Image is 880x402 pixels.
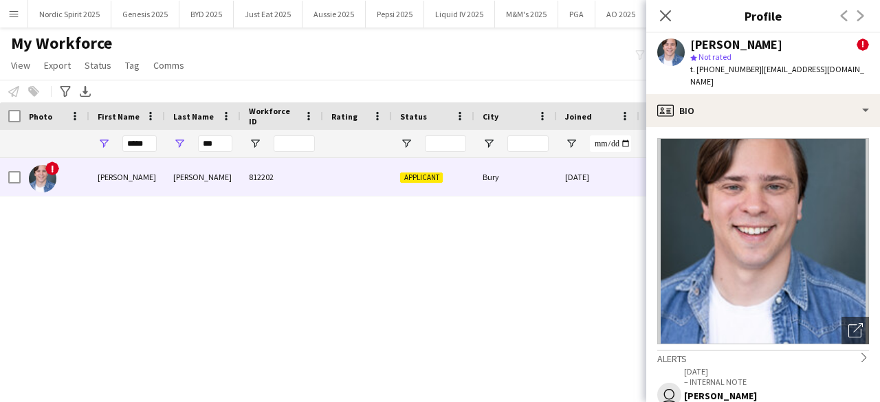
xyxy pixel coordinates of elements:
[424,1,495,27] button: Liquid IV 2025
[234,1,302,27] button: Just Eat 2025
[29,111,52,122] span: Photo
[400,137,412,150] button: Open Filter Menu
[45,161,59,175] span: !
[595,1,647,27] button: AO 2025
[11,59,30,71] span: View
[684,366,869,377] p: [DATE]
[646,94,880,127] div: Bio
[11,33,112,54] span: My Workforce
[690,38,782,51] div: [PERSON_NAME]
[646,7,880,25] h3: Profile
[89,158,165,196] div: [PERSON_NAME]
[173,111,214,122] span: Last Name
[125,59,140,71] span: Tag
[366,1,424,27] button: Pepsi 2025
[79,56,117,74] a: Status
[400,111,427,122] span: Status
[684,377,869,387] p: – INTERNAL NOTE
[657,350,869,365] div: Alerts
[38,56,76,74] a: Export
[690,64,762,74] span: t. [PHONE_NUMBER]
[148,56,190,74] a: Comms
[565,137,577,150] button: Open Filter Menu
[331,111,357,122] span: Rating
[857,38,869,51] span: !
[495,1,558,27] button: M&M's 2025
[5,56,36,74] a: View
[44,59,71,71] span: Export
[557,158,639,196] div: [DATE]
[241,158,323,196] div: 812202
[274,135,315,152] input: Workforce ID Filter Input
[558,1,595,27] button: PGA
[841,317,869,344] div: Open photos pop-in
[122,135,157,152] input: First Name Filter Input
[85,59,111,71] span: Status
[690,64,864,87] span: | [EMAIL_ADDRESS][DOMAIN_NAME]
[302,1,366,27] button: Aussie 2025
[684,390,869,402] div: [PERSON_NAME]
[249,137,261,150] button: Open Filter Menu
[507,135,549,152] input: City Filter Input
[77,83,93,100] app-action-btn: Export XLSX
[483,111,498,122] span: City
[111,1,179,27] button: Genesis 2025
[198,135,232,152] input: Last Name Filter Input
[565,111,592,122] span: Joined
[173,137,186,150] button: Open Filter Menu
[400,172,443,183] span: Applicant
[698,52,731,62] span: Not rated
[483,137,495,150] button: Open Filter Menu
[165,158,241,196] div: [PERSON_NAME]
[57,83,74,100] app-action-btn: Advanced filters
[28,1,111,27] button: Nordic Spirit 2025
[29,165,56,192] img: Nathan Hobley-Smith
[179,1,234,27] button: BYD 2025
[98,137,110,150] button: Open Filter Menu
[98,111,140,122] span: First Name
[657,138,869,344] img: Crew avatar or photo
[425,135,466,152] input: Status Filter Input
[249,106,298,126] span: Workforce ID
[474,158,557,196] div: Bury
[590,135,631,152] input: Joined Filter Input
[120,56,145,74] a: Tag
[153,59,184,71] span: Comms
